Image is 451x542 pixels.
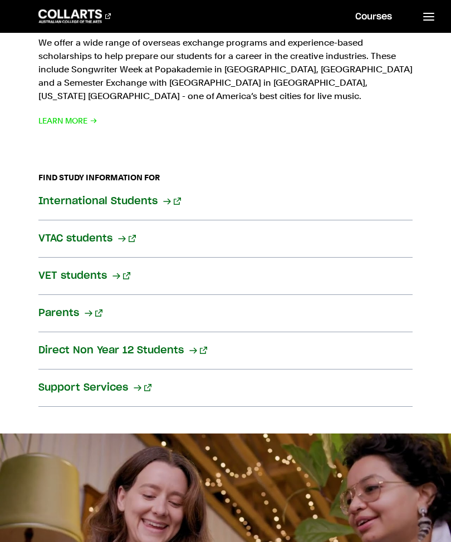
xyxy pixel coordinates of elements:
[38,258,413,295] a: VET students
[38,332,413,369] a: Direct Non Year 12 Students
[38,114,97,127] span: Learn More
[38,183,413,220] a: International Students
[38,220,413,258] a: VTAC students
[38,36,413,103] p: We offer a wide range of overseas exchange programs and experience-based scholarships to help pre...
[38,172,413,183] h2: FIND STUDY INFORMATION FOR
[38,295,413,332] a: Parents
[38,369,413,407] a: Support Services
[38,9,111,23] div: Go to homepage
